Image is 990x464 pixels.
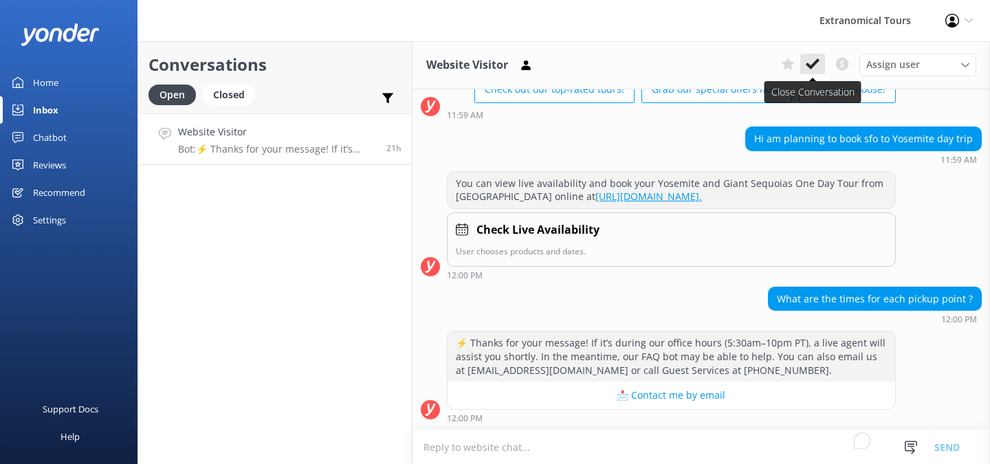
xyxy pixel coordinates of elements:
div: Oct 06 2025 09:00pm (UTC -07:00) America/Tijuana [768,314,982,324]
span: Oct 06 2025 09:00pm (UTC -07:00) America/Tijuana [386,142,401,154]
div: Oct 06 2025 08:59pm (UTC -07:00) America/Tijuana [447,110,896,120]
strong: 12:00 PM [447,415,483,423]
strong: 11:59 AM [447,111,483,120]
div: Recommend [33,179,85,206]
button: Grab our special offers now! [641,76,792,103]
p: Bot: ⚡ Thanks for your message! If it’s during our office hours (5:30am–10pm PT), a live agent wi... [178,143,376,155]
div: Inbox [33,96,58,124]
h2: Conversations [148,52,401,78]
div: ⚡ Thanks for your message! If it’s during our office hours (5:30am–10pm PT), a live agent will as... [448,331,895,382]
h3: Website Visitor [426,56,508,74]
div: Support Docs [43,395,98,423]
h4: Check Live Availability [476,221,599,239]
button: 📩 Contact me by email [448,382,895,409]
p: User chooses products and dates. [456,245,887,258]
a: Website VisitorBot:⚡ Thanks for your message! If it’s during our office hours (5:30am–10pm PT), a... [138,113,412,165]
div: Chatbot [33,124,67,151]
div: You can view live availability and book your Yosemite and Giant Sequoias One Day Tour from [GEOGR... [448,172,895,208]
a: Closed [203,87,262,102]
img: yonder-white-logo.png [21,23,100,46]
a: Open [148,87,203,102]
h4: Website Visitor [178,124,376,140]
strong: 12:00 PM [941,316,977,324]
strong: 11:59 AM [940,156,977,164]
div: Oct 06 2025 08:59pm (UTC -07:00) America/Tijuana [745,155,982,164]
strong: 12:00 PM [447,272,483,280]
textarea: To enrich screen reader interactions, please activate Accessibility in Grammarly extension settings [412,430,990,464]
div: What are the times for each pickup point ? [769,287,981,311]
div: Oct 06 2025 09:00pm (UTC -07:00) America/Tijuana [447,270,896,280]
span: Assign user [866,57,920,72]
div: Settings [33,206,66,234]
button: Help me choose! [799,76,896,103]
div: Oct 06 2025 09:00pm (UTC -07:00) America/Tijuana [447,413,896,423]
a: [URL][DOMAIN_NAME]. [595,190,702,203]
div: Hi am planning to book sfo to Yosemite day trip [746,127,981,151]
div: Assign User [859,54,976,76]
div: Home [33,69,58,96]
div: Open [148,85,196,105]
div: Closed [203,85,255,105]
div: Reviews [33,151,66,179]
button: Check out our top-rated tours! [474,76,635,103]
div: Help [60,423,80,450]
